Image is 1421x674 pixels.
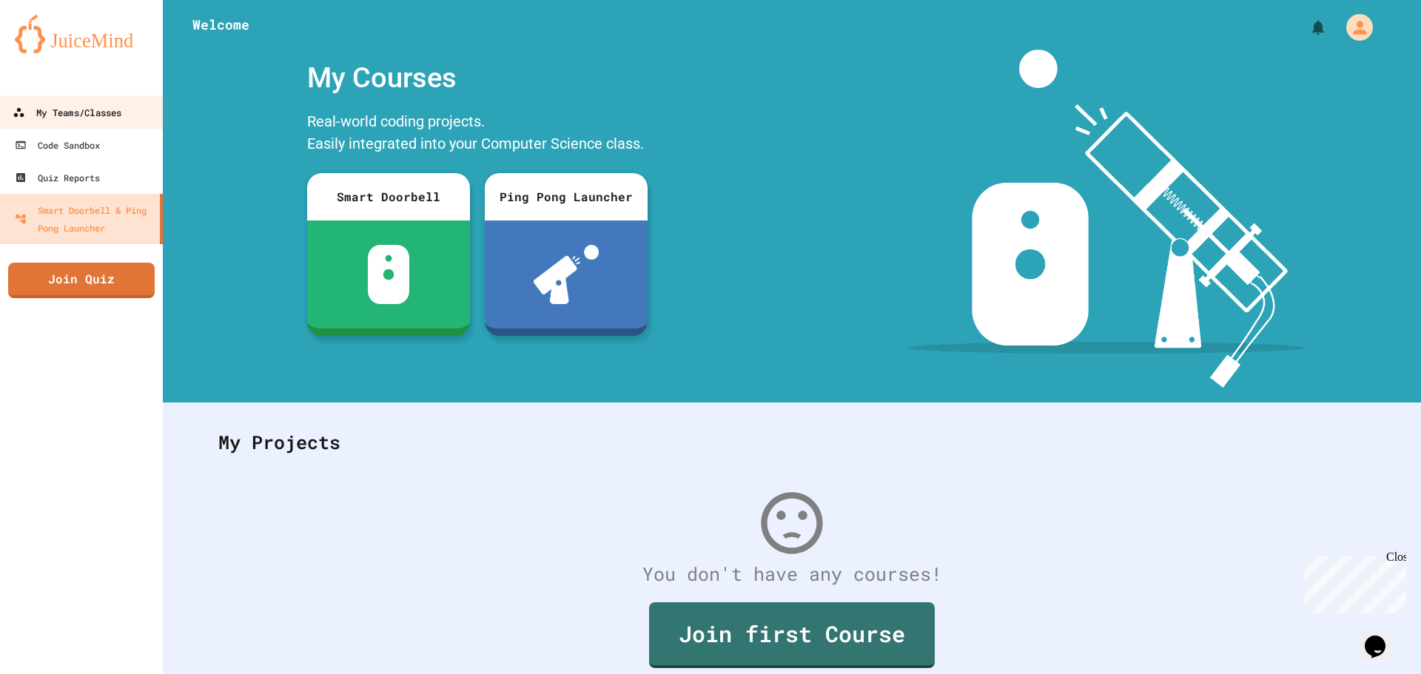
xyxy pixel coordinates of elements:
[8,263,155,298] a: Join Quiz
[13,104,121,122] div: My Teams/Classes
[1359,615,1406,659] iframe: chat widget
[1298,550,1406,613] iframe: chat widget
[300,50,655,107] div: My Courses
[15,201,154,237] div: Smart Doorbell & Ping Pong Launcher
[6,6,102,94] div: Chat with us now!Close
[15,169,100,186] div: Quiz Reports
[649,602,935,668] a: Join first Course
[1331,10,1377,44] div: My Account
[300,107,655,162] div: Real-world coding projects. Easily integrated into your Computer Science class.
[15,15,148,53] img: logo-orange.svg
[307,173,470,220] div: Smart Doorbell
[485,173,648,220] div: Ping Pong Launcher
[534,245,599,304] img: ppl-with-ball.png
[368,245,410,304] img: sdb-white.svg
[204,414,1380,471] div: My Projects
[204,560,1380,588] div: You don't have any courses!
[15,136,100,154] div: Code Sandbox
[1282,15,1331,40] div: My Notifications
[908,50,1305,388] img: banner-image-my-projects.png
